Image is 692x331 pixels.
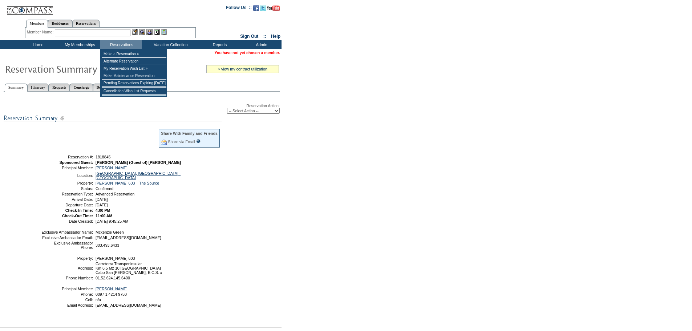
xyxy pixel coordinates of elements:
a: Reservations [72,20,100,27]
a: [PERSON_NAME] 603 [96,181,135,185]
img: subTtlResSummary.gif [4,114,222,123]
span: 303.493.6433 [96,243,119,247]
span: You have not yet chosen a member. [215,51,280,55]
td: Arrival Date: [41,197,93,202]
td: Date Created: [41,219,93,223]
a: Residences [48,20,72,27]
span: 11:00 AM [96,214,112,218]
img: b_edit.gif [132,29,138,35]
a: Summary [5,84,27,92]
a: Requests [49,84,70,91]
strong: Sponsored Guest: [60,160,93,165]
a: Detail [93,84,110,91]
td: Make a Reservation » [102,51,166,58]
td: Principal Member: [41,166,93,170]
input: What is this? [196,139,201,143]
strong: Check-In Time: [65,208,93,213]
td: Alternate Reservation [102,58,166,65]
td: Exclusive Ambassador Phone: [41,241,93,250]
span: [EMAIL_ADDRESS][DOMAIN_NAME] [96,303,161,307]
img: Reservaton Summary [5,61,150,76]
td: Email Address: [41,303,93,307]
td: Address: [41,262,93,275]
a: Share via Email [168,140,195,144]
a: Sign Out [240,34,258,39]
td: Reservation #: [41,155,93,159]
td: Property: [41,256,93,261]
a: Help [271,34,280,39]
span: 1818845 [96,155,111,159]
span: n/a [96,298,101,302]
td: Location: [41,171,93,180]
td: Reservation Type: [41,192,93,196]
td: Principal Member: [41,287,93,291]
td: Exclusive Ambassador Email: [41,235,93,240]
a: Itinerary [27,84,49,91]
span: Mckenzie Green [96,230,124,234]
td: Pending Reservations Expiring [DATE] [102,80,166,87]
span: [PERSON_NAME] 603 [96,256,135,261]
td: Home [16,40,58,49]
span: 0097 1 4214 9750 [96,292,127,296]
a: [PERSON_NAME] [96,287,128,291]
td: Vacation Collection [142,40,198,49]
span: [PERSON_NAME] (Guest of) [PERSON_NAME] [96,160,181,165]
img: Impersonate [146,29,153,35]
a: Subscribe to our YouTube Channel [267,7,280,12]
td: Phone: [41,292,93,296]
a: » view my contract utilization [218,67,267,71]
span: 01.52.624.145.6400 [96,276,130,280]
span: Carreterra Transpeninsular Km 6.5 Mz 10 [GEOGRAPHIC_DATA] Cabo San [PERSON_NAME], B.C.S. x [96,262,162,275]
td: Reports [198,40,240,49]
div: Reservation Action: [4,104,280,114]
td: Property: [41,181,93,185]
td: My Reservation Wish List » [102,65,166,72]
span: [DATE] [96,203,108,207]
span: [EMAIL_ADDRESS][DOMAIN_NAME] [96,235,161,240]
img: View [139,29,145,35]
a: The Source [139,181,159,185]
td: Status: [41,186,93,191]
td: Departure Date: [41,203,93,207]
a: Follow us on Twitter [260,7,266,12]
img: Follow us on Twitter [260,5,266,11]
a: [PERSON_NAME] [96,166,128,170]
a: [GEOGRAPHIC_DATA], [GEOGRAPHIC_DATA] - [GEOGRAPHIC_DATA] [96,171,181,180]
span: Confirmed [96,186,113,191]
td: My Memberships [58,40,100,49]
td: Reservations [100,40,142,49]
td: Make Maintenance Reservation [102,72,166,80]
div: Member Name: [27,29,55,35]
td: Cell: [41,298,93,302]
td: Admin [240,40,282,49]
td: Phone Number: [41,276,93,280]
img: Subscribe to our YouTube Channel [267,5,280,11]
a: Members [26,20,48,28]
span: Advanced Reservation [96,192,134,196]
img: Reservations [154,29,160,35]
a: Become our fan on Facebook [253,7,259,12]
strong: Check-Out Time: [62,214,93,218]
span: 4:00 PM [96,208,110,213]
a: Concierge [70,84,93,91]
span: [DATE] 9:45:25 AM [96,219,128,223]
img: Become our fan on Facebook [253,5,259,11]
td: Exclusive Ambassador Name: [41,230,93,234]
span: :: [263,34,266,39]
span: [DATE] [96,197,108,202]
div: Share With Family and Friends [161,131,218,136]
td: Cancellation Wish List Requests [102,88,166,95]
td: Follow Us :: [226,4,252,13]
img: b_calculator.gif [161,29,167,35]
